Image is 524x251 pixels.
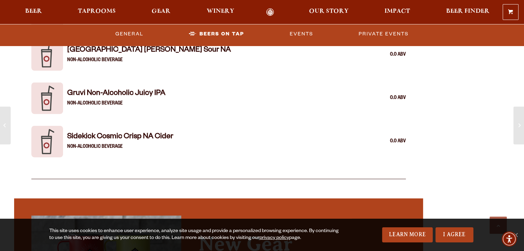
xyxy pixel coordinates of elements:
[113,26,146,42] a: General
[441,8,494,16] a: Beer Finder
[67,100,165,108] p: Non-Alcoholic Beverage
[25,9,42,14] span: Beer
[382,227,433,242] a: Learn More
[502,231,517,247] div: Accessibility Menu
[31,126,63,157] img: Item Thumbnail
[78,9,116,14] span: Taprooms
[202,8,239,16] a: Winery
[147,8,175,16] a: Gear
[371,51,406,59] div: 0.0 ABV
[21,8,47,16] a: Beer
[371,94,406,103] div: 0.0 ABV
[490,217,507,234] a: Scroll to top
[49,228,343,242] div: This site uses cookies to enhance user experience, analyze site usage and provide a personalized ...
[446,9,489,14] span: Beer Finder
[257,8,283,16] a: Odell Home
[186,26,247,42] a: Beers on Tap
[384,9,410,14] span: Impact
[435,227,473,242] a: I Agree
[309,9,349,14] span: Our Story
[380,8,414,16] a: Impact
[67,132,173,143] h4: Sidekick Cosmic Crisp NA Cider
[67,143,173,151] p: Non-Alcoholic Beverage
[259,236,289,241] a: privacy policy
[67,89,165,100] h4: Gruvi Non-Alcoholic Juicy IPA
[356,26,411,42] a: Private Events
[287,26,316,42] a: Events
[67,56,231,65] p: Non-Alcoholic Beverage
[73,8,120,16] a: Taprooms
[207,9,234,14] span: Winery
[67,45,231,56] h4: [GEOGRAPHIC_DATA] [PERSON_NAME] Sour NA
[31,83,63,114] img: Item Thumbnail
[152,9,171,14] span: Gear
[31,39,63,71] img: Item Thumbnail
[371,137,406,146] div: 0.0 ABV
[305,8,353,16] a: Our Story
